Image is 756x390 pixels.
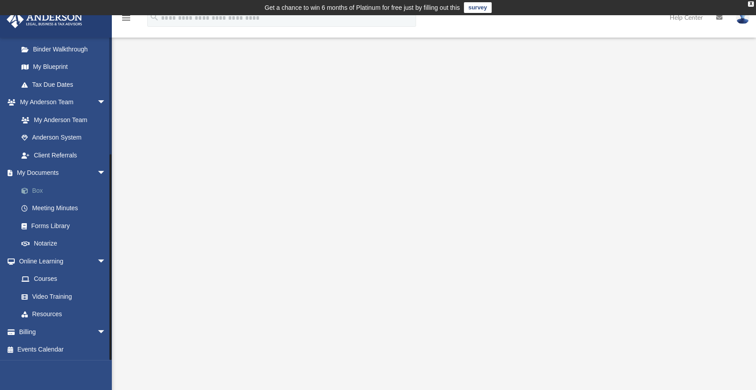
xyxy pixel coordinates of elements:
a: Events Calendar [6,341,119,359]
a: Notarize [13,235,119,253]
a: Resources [13,305,115,323]
span: arrow_drop_down [97,164,115,182]
span: arrow_drop_down [97,252,115,271]
a: Tax Due Dates [13,76,119,93]
a: Binder Walkthrough [13,40,119,58]
a: survey [464,2,492,13]
div: close [748,1,754,7]
a: Anderson System [13,129,115,147]
a: Forms Library [13,217,115,235]
a: My Anderson Teamarrow_drop_down [6,93,115,111]
a: Online Learningarrow_drop_down [6,252,115,270]
img: User Pic [736,11,749,24]
i: menu [121,13,132,23]
a: My Blueprint [13,58,115,76]
a: Billingarrow_drop_down [6,323,119,341]
a: menu [121,17,132,23]
img: Anderson Advisors Platinum Portal [4,11,85,28]
a: Video Training [13,288,110,305]
span: arrow_drop_down [97,93,115,112]
i: search [149,12,159,22]
a: Courses [13,270,115,288]
a: My Documentsarrow_drop_down [6,164,119,182]
a: My Anderson Team [13,111,110,129]
a: Box [13,182,119,199]
a: Meeting Minutes [13,199,119,217]
span: arrow_drop_down [97,323,115,341]
a: Client Referrals [13,146,115,164]
div: Get a chance to win 6 months of Platinum for free just by filling out this [264,2,460,13]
